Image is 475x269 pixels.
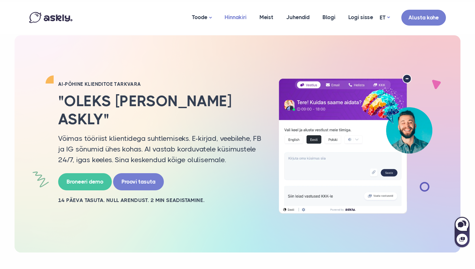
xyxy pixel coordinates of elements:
h2: "Oleks [PERSON_NAME] Askly" [58,92,262,128]
p: Võimas tööriist klientidega suhtlemiseks. E-kirjad, veebilehe, FB ja IG sõnumid ühes kohas. AI va... [58,133,262,165]
iframe: Askly chat [454,216,470,248]
a: Toode [185,2,218,34]
img: Askly [29,12,72,23]
a: Logi sisse [342,2,380,33]
a: Proovi tasuta [113,173,164,190]
a: Blogi [316,2,342,33]
a: Juhendid [280,2,316,33]
a: Broneeri demo [58,173,112,190]
a: Meist [253,2,280,33]
a: ET [380,13,390,22]
h2: AI-PÕHINE KLIENDITOE TARKVARA [58,81,262,87]
a: Alusta kohe [401,10,446,26]
a: Hinnakiri [218,2,253,33]
img: AI multilingual chat [271,74,439,214]
h2: 14 PÄEVA TASUTA. NULL ARENDUST. 2 MIN SEADISTAMINE. [58,197,262,204]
